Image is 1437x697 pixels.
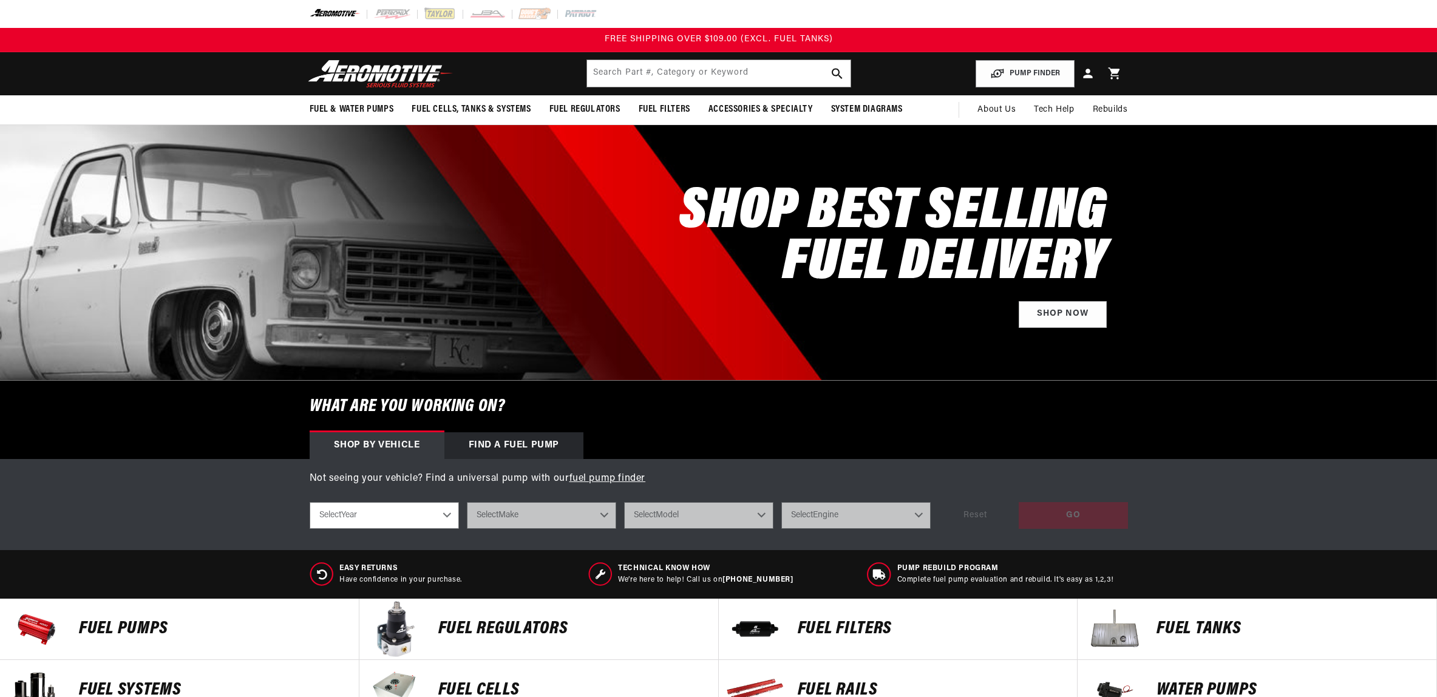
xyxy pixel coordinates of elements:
summary: Tech Help [1025,95,1083,124]
summary: Fuel Filters [630,95,699,124]
span: Tech Help [1034,103,1074,117]
img: Fuel Tanks [1084,599,1144,659]
button: PUMP FINDER [976,60,1075,87]
a: FUEL REGULATORS FUEL REGULATORS [359,599,719,660]
span: FREE SHIPPING OVER $109.00 (EXCL. FUEL TANKS) [605,35,833,44]
a: [PHONE_NUMBER] [722,576,793,583]
a: About Us [968,95,1025,124]
select: Make [467,502,616,529]
summary: System Diagrams [822,95,912,124]
select: Model [624,502,773,529]
div: Find a Fuel Pump [444,432,584,459]
img: FUEL FILTERS [725,599,786,659]
summary: Fuel Cells, Tanks & Systems [403,95,540,124]
span: Technical Know How [618,563,793,574]
div: Shop by vehicle [310,432,444,459]
span: Pump Rebuild program [897,563,1114,574]
span: Fuel & Water Pumps [310,103,394,116]
p: Fuel Pumps [79,620,347,638]
h6: What are you working on? [279,381,1158,432]
img: Fuel Pumps [6,599,67,659]
p: We’re here to help! Call us on [618,575,793,585]
p: FUEL REGULATORS [438,620,706,638]
button: search button [824,60,851,87]
p: Have confidence in your purchase. [339,575,462,585]
span: Fuel Filters [639,103,690,116]
span: Fuel Cells, Tanks & Systems [412,103,531,116]
p: Fuel Tanks [1157,620,1424,638]
a: FUEL FILTERS FUEL FILTERS [719,599,1078,660]
span: Fuel Regulators [549,103,620,116]
summary: Rebuilds [1084,95,1137,124]
select: Engine [781,502,931,529]
p: Complete fuel pump evaluation and rebuild. It's easy as 1,2,3! [897,575,1114,585]
summary: Fuel & Water Pumps [301,95,403,124]
p: FUEL FILTERS [798,620,1065,638]
input: Search by Part Number, Category or Keyword [587,60,851,87]
span: System Diagrams [831,103,903,116]
select: Year [310,502,459,529]
a: Fuel Tanks Fuel Tanks [1078,599,1437,660]
h2: SHOP BEST SELLING FUEL DELIVERY [679,187,1106,289]
span: Rebuilds [1093,103,1128,117]
span: Easy Returns [339,563,462,574]
img: Aeromotive [305,59,457,88]
span: About Us [977,105,1016,114]
img: FUEL REGULATORS [365,599,426,659]
a: fuel pump finder [569,474,646,483]
span: Accessories & Specialty [708,103,813,116]
a: Shop Now [1019,301,1107,328]
summary: Accessories & Specialty [699,95,822,124]
summary: Fuel Regulators [540,95,630,124]
p: Not seeing your vehicle? Find a universal pump with our [310,471,1128,487]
